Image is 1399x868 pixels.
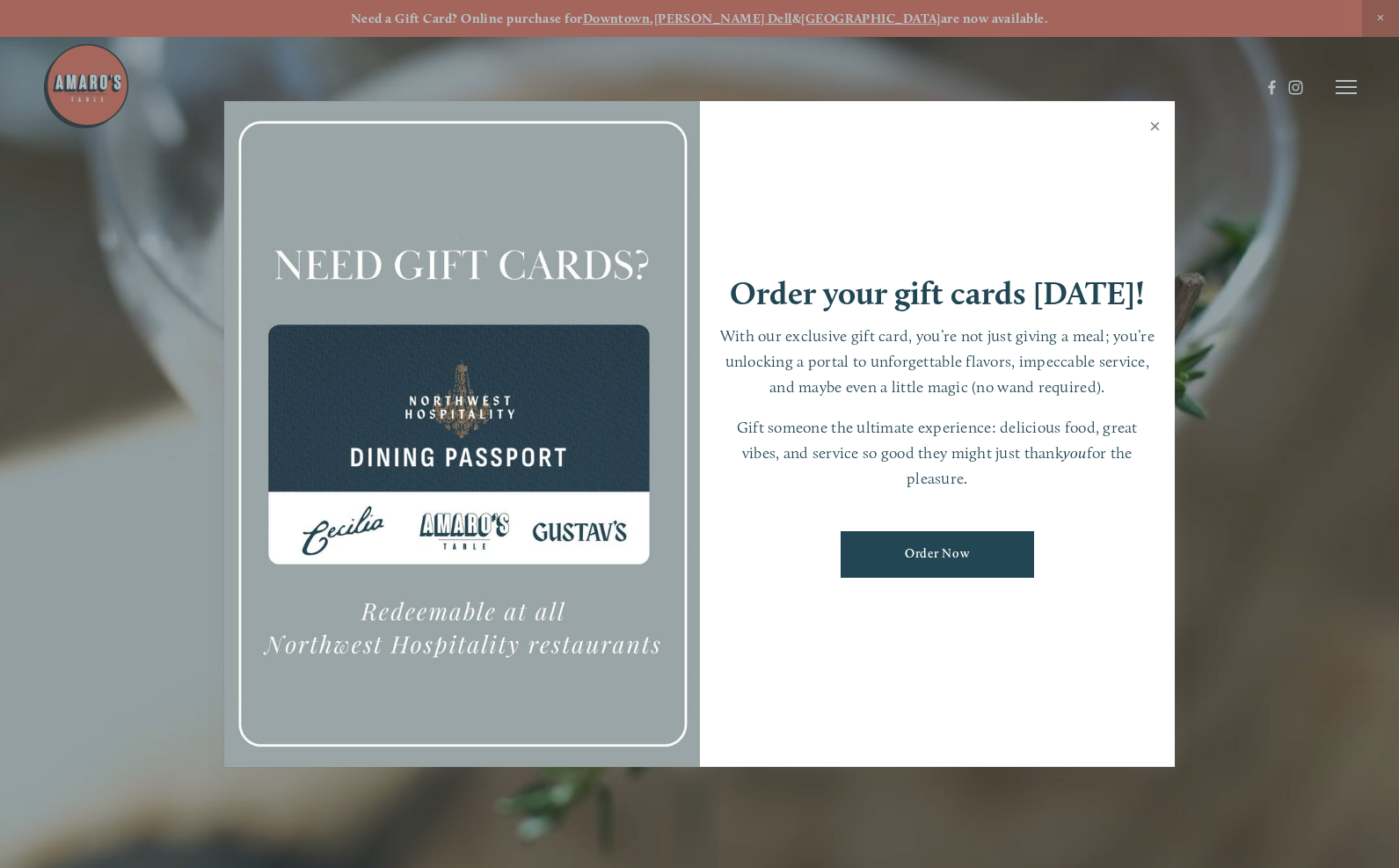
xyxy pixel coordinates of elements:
[718,324,1158,399] p: With our exclusive gift card, you’re not just giving a meal; you’re unlocking a portal to unforge...
[841,531,1034,578] a: Order Now
[1063,443,1087,462] em: you
[718,415,1158,491] p: Gift someone the ultimate experience: delicious food, great vibes, and service so good they might...
[1138,104,1172,153] a: Close
[730,277,1145,310] h1: Order your gift cards [DATE]!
